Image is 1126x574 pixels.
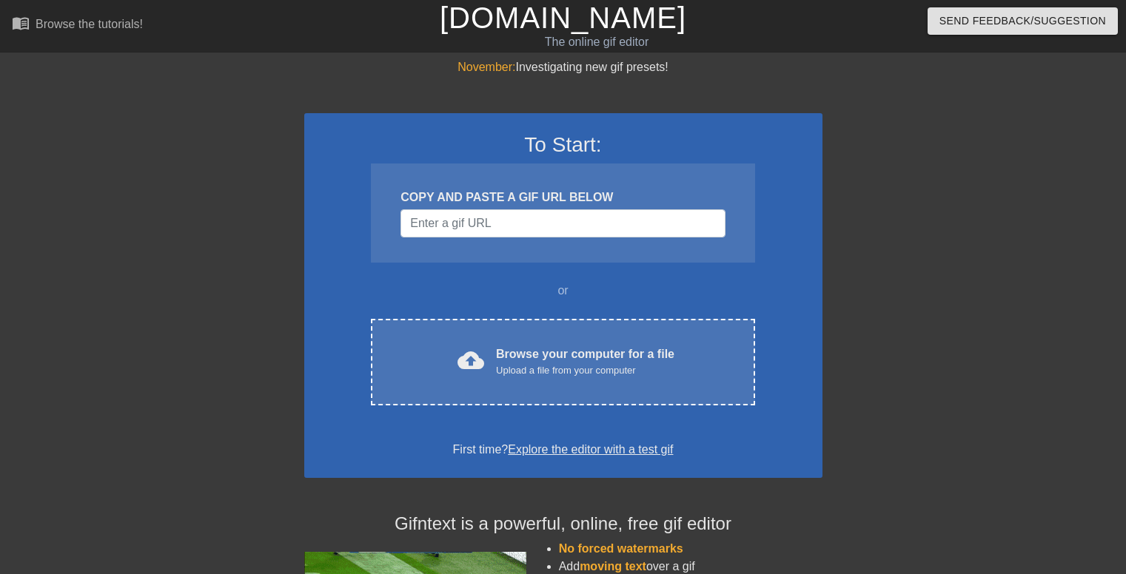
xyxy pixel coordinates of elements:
div: The online gif editor [383,33,811,51]
span: Send Feedback/Suggestion [939,12,1106,30]
div: Browse your computer for a file [496,345,674,378]
div: First time? [324,441,803,459]
div: Browse the tutorials! [36,18,143,30]
a: Browse the tutorials! [12,14,143,37]
a: [DOMAIN_NAME] [440,1,686,34]
span: moving text [580,560,646,573]
button: Send Feedback/Suggestion [928,7,1118,35]
span: menu_book [12,14,30,32]
div: Upload a file from your computer [496,363,674,378]
div: COPY AND PASTE A GIF URL BELOW [401,189,725,206]
a: Explore the editor with a test gif [508,443,673,456]
span: cloud_upload [458,347,484,374]
span: No forced watermarks [559,542,683,555]
div: or [343,282,784,300]
h3: To Start: [324,132,803,158]
input: Username [401,209,725,237]
span: November: [458,61,515,73]
h4: Gifntext is a powerful, online, free gif editor [304,513,822,535]
div: Investigating new gif presets! [304,58,822,76]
